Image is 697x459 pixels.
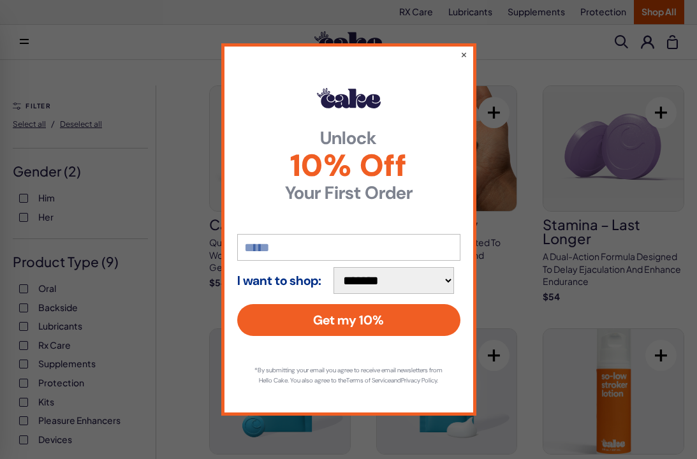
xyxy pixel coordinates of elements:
[317,88,381,108] img: Hello Cake
[346,376,391,384] a: Terms of Service
[237,304,460,336] button: Get my 10%
[237,184,460,202] strong: Your First Order
[237,150,460,181] span: 10% Off
[237,129,460,147] strong: Unlock
[250,365,448,386] p: *By submitting your email you agree to receive email newsletters from Hello Cake. You also agree ...
[237,273,321,288] strong: I want to shop:
[460,48,467,61] button: ×
[401,376,437,384] a: Privacy Policy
